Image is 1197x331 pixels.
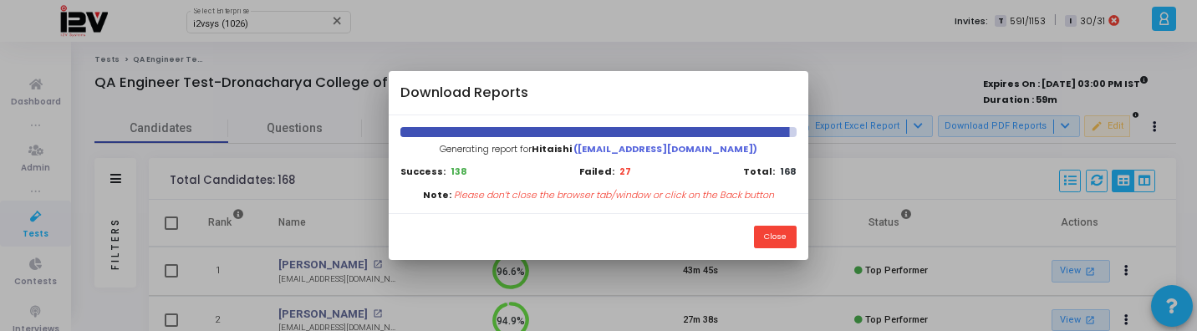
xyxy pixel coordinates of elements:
[423,188,451,202] b: Note:
[780,165,797,178] b: 168
[451,165,467,178] b: 138
[573,142,757,155] span: ([EMAIL_ADDRESS][DOMAIN_NAME])
[743,165,775,178] b: Total:
[579,165,614,179] b: Failed:
[619,165,631,179] b: 27
[440,142,758,155] span: Generating report for
[754,226,797,248] button: Close
[454,188,774,202] p: Please don’t close the browser tab/window or click on the Back button
[532,142,572,155] span: Hitaishi
[400,165,446,178] b: Success:
[400,83,528,104] h4: Download Reports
